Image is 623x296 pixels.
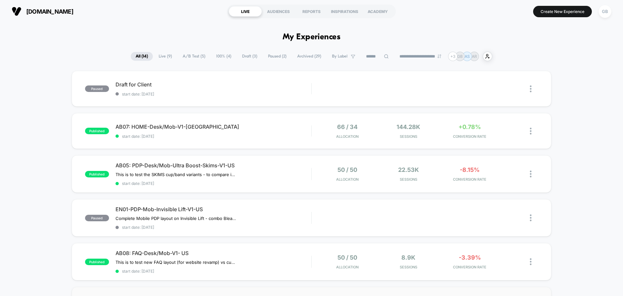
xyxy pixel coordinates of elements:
[85,215,109,221] span: paused
[178,52,210,61] span: A/B Test ( 5 )
[131,52,153,61] span: All ( 14 )
[530,85,531,92] img: close
[283,32,341,42] h1: My Experiences
[85,128,109,134] span: published
[530,171,531,177] img: close
[26,8,73,15] span: [DOMAIN_NAME]
[401,254,415,261] span: 8.9k
[441,177,499,182] span: CONVERSION RATE
[211,52,236,61] span: 100% ( 4 )
[380,134,438,139] span: Sessions
[116,123,311,130] span: AB07: HOME-Desk/Mob-V1-[GEOGRAPHIC_DATA]
[116,134,311,139] span: start date: [DATE]
[336,177,359,182] span: Allocation
[263,52,291,61] span: Paused ( 2 )
[533,6,592,17] button: Create New Experience
[332,54,348,59] span: By Label
[441,265,499,269] span: CONVERSION RATE
[336,134,359,139] span: Allocation
[116,225,311,230] span: start date: [DATE]
[441,134,499,139] span: CONVERSION RATE
[380,177,438,182] span: Sessions
[458,123,481,130] span: +0.78%
[361,6,394,17] div: ACADEMY
[116,250,311,256] span: AB08: FAQ-Desk/Mob-V1- US
[12,6,21,16] img: Visually logo
[116,216,236,221] span: Complete Mobile PDP layout on Invisible Lift - combo Bleame and new layout sections.
[116,162,311,169] span: AB05: PDP-Desk/Mob-Ultra Boost-Skims-V1-US
[530,128,531,135] img: close
[295,6,328,17] div: REPORTS
[530,214,531,221] img: close
[262,6,295,17] div: AUDIENCES
[597,5,613,18] button: GB
[292,52,326,61] span: Archived ( 29 )
[85,259,109,265] span: published
[380,265,438,269] span: Sessions
[336,265,359,269] span: Allocation
[116,260,236,265] span: This is to test new FAQ layout (for website revamp) vs current. We will use Clarity to measure.
[397,123,420,130] span: 144.28k
[154,52,177,61] span: Live ( 9 )
[116,92,311,97] span: start date: [DATE]
[459,254,481,261] span: -3.39%
[328,6,361,17] div: INSPIRATIONS
[337,166,357,173] span: 50 / 50
[448,52,458,61] div: + 3
[85,85,109,92] span: paused
[116,81,311,88] span: Draft for Client
[599,5,611,18] div: GB
[457,54,463,59] p: GB
[229,6,262,17] div: LIVE
[116,172,236,177] span: This is to test the SKIMS cup/band variants - to compare it with the results from the same AB of ...
[530,258,531,265] img: close
[116,206,311,212] span: EN01-PDP-Mob-Invisible Lift-V1-US
[337,254,357,261] span: 50 / 50
[10,6,75,17] button: [DOMAIN_NAME]
[337,123,358,130] span: 66 / 34
[116,269,311,274] span: start date: [DATE]
[85,171,109,177] span: published
[437,54,441,58] img: end
[460,166,480,173] span: -8.15%
[472,54,477,59] p: AR
[116,181,311,186] span: start date: [DATE]
[398,166,419,173] span: 22.53k
[237,52,262,61] span: Draft ( 3 )
[465,54,470,59] p: AS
